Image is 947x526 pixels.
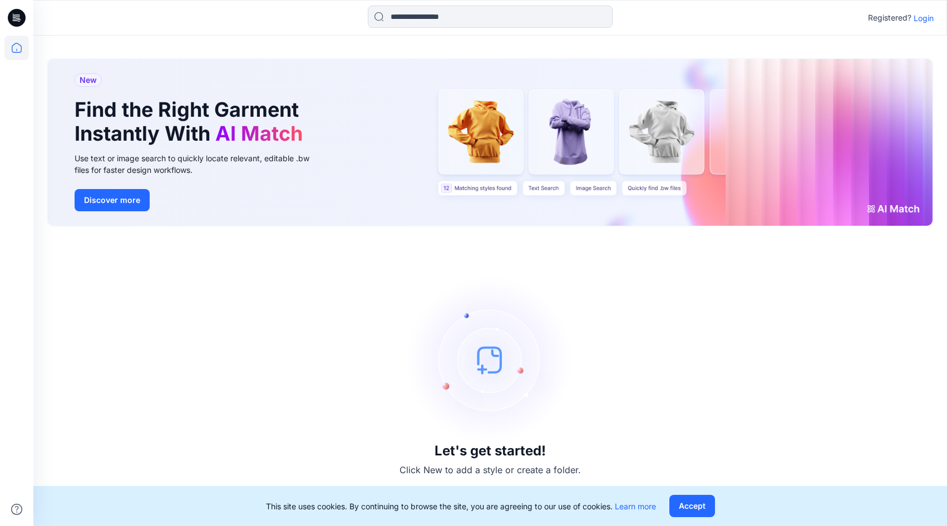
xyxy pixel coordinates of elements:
div: Use text or image search to quickly locate relevant, editable .bw files for faster design workflows. [75,152,325,176]
p: This site uses cookies. By continuing to browse the site, you are agreeing to our use of cookies. [266,500,656,512]
a: Learn more [615,502,656,511]
button: Accept [669,495,715,517]
p: Click New to add a style or create a folder. [399,463,581,477]
h1: Find the Right Garment Instantly With [75,98,308,146]
p: Login [914,12,934,24]
h3: Let's get started! [435,443,546,459]
span: New [80,73,97,87]
span: AI Match [215,121,303,146]
button: Discover more [75,189,150,211]
p: Registered? [868,11,911,24]
img: empty-state-image.svg [407,276,574,443]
